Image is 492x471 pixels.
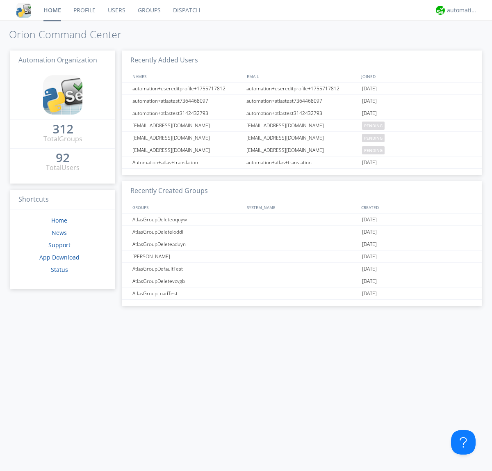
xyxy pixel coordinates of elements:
[362,156,377,169] span: [DATE]
[122,181,482,201] h3: Recently Created Groups
[362,275,377,287] span: [DATE]
[10,190,115,210] h3: Shortcuts
[362,238,377,250] span: [DATE]
[130,70,243,82] div: NAMES
[122,287,482,300] a: AtlasGroupLoadTest[DATE]
[130,263,244,275] div: AtlasGroupDefaultTest
[244,83,360,94] div: automation+usereditprofile+1755717812
[122,95,482,107] a: automation+atlastest7364468097automation+atlastest7364468097[DATE]
[436,6,445,15] img: d2d01cd9b4174d08988066c6d424eccd
[362,83,377,95] span: [DATE]
[46,163,80,172] div: Total Users
[52,125,73,134] a: 312
[244,144,360,156] div: [EMAIL_ADDRESS][DOMAIN_NAME]
[244,95,360,107] div: automation+atlastest7364468097
[52,125,73,133] div: 312
[122,156,482,169] a: Automation+atlas+translationautomation+atlas+translation[DATE]
[362,263,377,275] span: [DATE]
[362,214,377,226] span: [DATE]
[362,287,377,300] span: [DATE]
[56,154,70,163] a: 92
[122,214,482,226] a: AtlasGroupDeleteoquyw[DATE]
[122,107,482,119] a: automation+atlastest3142432793automation+atlastest3142432793[DATE]
[130,201,243,213] div: GROUPS
[359,70,474,82] div: JOINED
[48,241,71,249] a: Support
[122,119,482,132] a: [EMAIL_ADDRESS][DOMAIN_NAME][EMAIL_ADDRESS][DOMAIN_NAME]pending
[130,156,244,168] div: Automation+atlas+translation
[245,70,359,82] div: EMAIL
[51,266,68,273] a: Status
[359,201,474,213] div: CREATED
[362,250,377,263] span: [DATE]
[39,253,80,261] a: App Download
[56,154,70,162] div: 92
[244,132,360,144] div: [EMAIL_ADDRESS][DOMAIN_NAME]
[122,226,482,238] a: AtlasGroupDeleteloddi[DATE]
[16,3,31,18] img: cddb5a64eb264b2086981ab96f4c1ba7
[122,238,482,250] a: AtlasGroupDeleteaduyn[DATE]
[245,201,359,213] div: SYSTEM_NAME
[18,55,97,64] span: Automation Organization
[122,250,482,263] a: [PERSON_NAME][DATE]
[362,226,377,238] span: [DATE]
[122,83,482,95] a: automation+usereditprofile+1755717812automation+usereditprofile+1755717812[DATE]
[130,119,244,131] div: [EMAIL_ADDRESS][DOMAIN_NAME]
[122,144,482,156] a: [EMAIL_ADDRESS][DOMAIN_NAME][EMAIL_ADDRESS][DOMAIN_NAME]pending
[52,229,67,237] a: News
[244,119,360,131] div: [EMAIL_ADDRESS][DOMAIN_NAME]
[362,95,377,107] span: [DATE]
[451,430,476,455] iframe: Toggle Customer Support
[51,216,67,224] a: Home
[130,287,244,299] div: AtlasGroupLoadTest
[122,263,482,275] a: AtlasGroupDefaultTest[DATE]
[43,134,82,144] div: Total Groups
[130,83,244,94] div: automation+usereditprofile+1755717812
[362,122,385,130] span: pending
[244,156,360,168] div: automation+atlas+translation
[130,275,244,287] div: AtlasGroupDeletevcvgb
[130,95,244,107] div: automation+atlastest7364468097
[130,250,244,262] div: [PERSON_NAME]
[362,134,385,142] span: pending
[244,107,360,119] div: automation+atlastest3142432793
[130,132,244,144] div: [EMAIL_ADDRESS][DOMAIN_NAME]
[130,107,244,119] div: automation+atlastest3142432793
[122,132,482,144] a: [EMAIL_ADDRESS][DOMAIN_NAME][EMAIL_ADDRESS][DOMAIN_NAME]pending
[362,107,377,119] span: [DATE]
[130,238,244,250] div: AtlasGroupDeleteaduyn
[130,144,244,156] div: [EMAIL_ADDRESS][DOMAIN_NAME]
[122,51,482,71] h3: Recently Added Users
[130,214,244,225] div: AtlasGroupDeleteoquyw
[122,275,482,287] a: AtlasGroupDeletevcvgb[DATE]
[130,226,244,238] div: AtlasGroupDeleteloddi
[43,75,82,115] img: cddb5a64eb264b2086981ab96f4c1ba7
[447,6,478,14] div: automation+atlas
[362,146,385,154] span: pending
